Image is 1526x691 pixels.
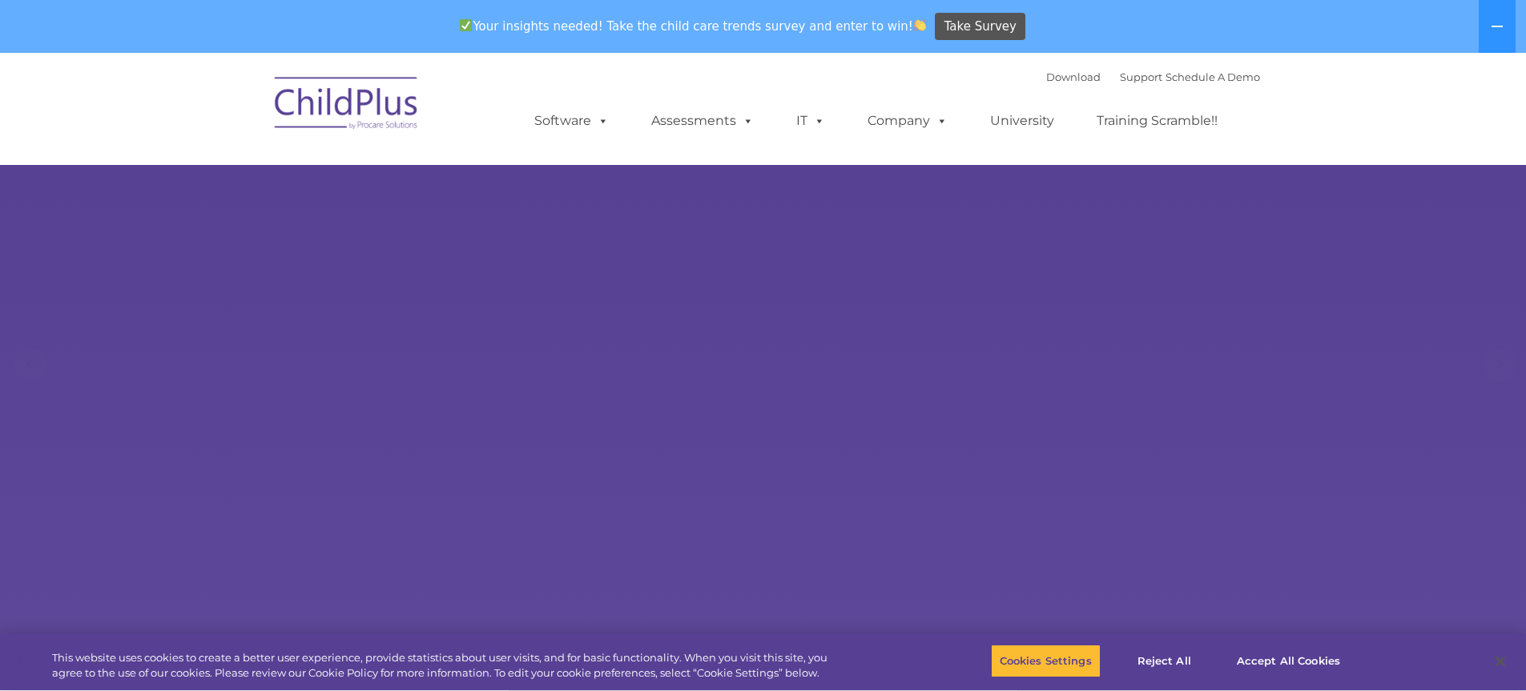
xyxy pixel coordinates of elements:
[1228,645,1349,678] button: Accept All Cookies
[1046,70,1260,83] font: |
[1166,70,1260,83] a: Schedule A Demo
[852,105,964,137] a: Company
[1114,645,1214,678] button: Reject All
[635,105,770,137] a: Assessments
[52,650,840,681] div: This website uses cookies to create a better user experience, provide statistics about user visit...
[974,105,1070,137] a: University
[935,13,1025,41] a: Take Survey
[944,13,1017,41] span: Take Survey
[914,19,926,31] img: 👏
[518,105,625,137] a: Software
[1120,70,1162,83] a: Support
[223,106,272,118] span: Last name
[1483,644,1518,679] button: Close
[780,105,841,137] a: IT
[1081,105,1234,137] a: Training Scramble!!
[453,10,933,42] span: Your insights needed! Take the child care trends survey and enter to win!
[460,19,472,31] img: ✅
[1046,70,1101,83] a: Download
[267,66,427,146] img: ChildPlus by Procare Solutions
[991,645,1101,678] button: Cookies Settings
[223,171,291,183] span: Phone number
